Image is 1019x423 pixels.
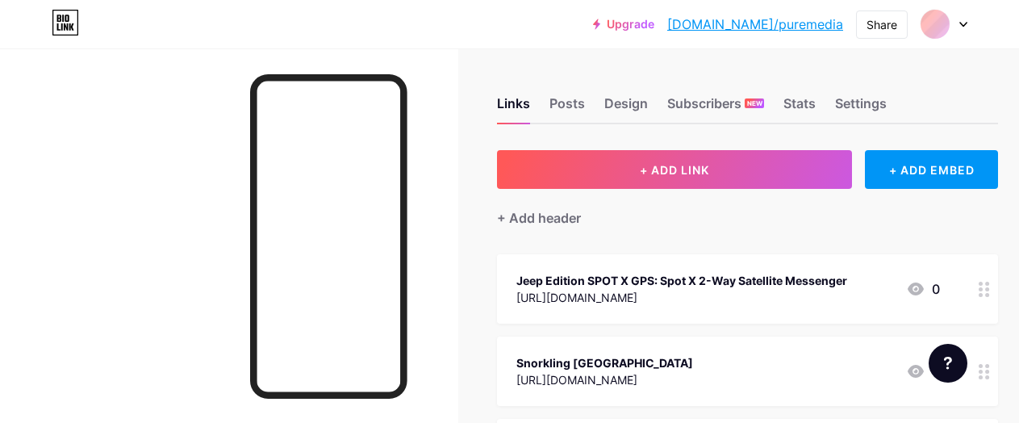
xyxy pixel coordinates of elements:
div: Settings [835,94,887,123]
div: Subscribers [667,94,764,123]
div: 0 [906,362,940,381]
span: + ADD LINK [640,163,709,177]
div: + ADD EMBED [865,150,998,189]
div: Share [867,16,897,33]
a: Upgrade [593,18,654,31]
div: [URL][DOMAIN_NAME] [516,289,847,306]
div: Stats [783,94,816,123]
div: Design [604,94,648,123]
div: Jeep Edition SPOT X GPS: Spot X 2-Way Satellite Messenger [516,272,847,289]
button: + ADD LINK [497,150,852,189]
a: [DOMAIN_NAME]/puremedia [667,15,843,34]
div: Snorkling [GEOGRAPHIC_DATA] [516,354,693,371]
div: + Add header [497,208,581,228]
div: [URL][DOMAIN_NAME] [516,371,693,388]
div: 0 [906,279,940,299]
div: Links [497,94,530,123]
div: Posts [549,94,585,123]
span: NEW [747,98,762,108]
